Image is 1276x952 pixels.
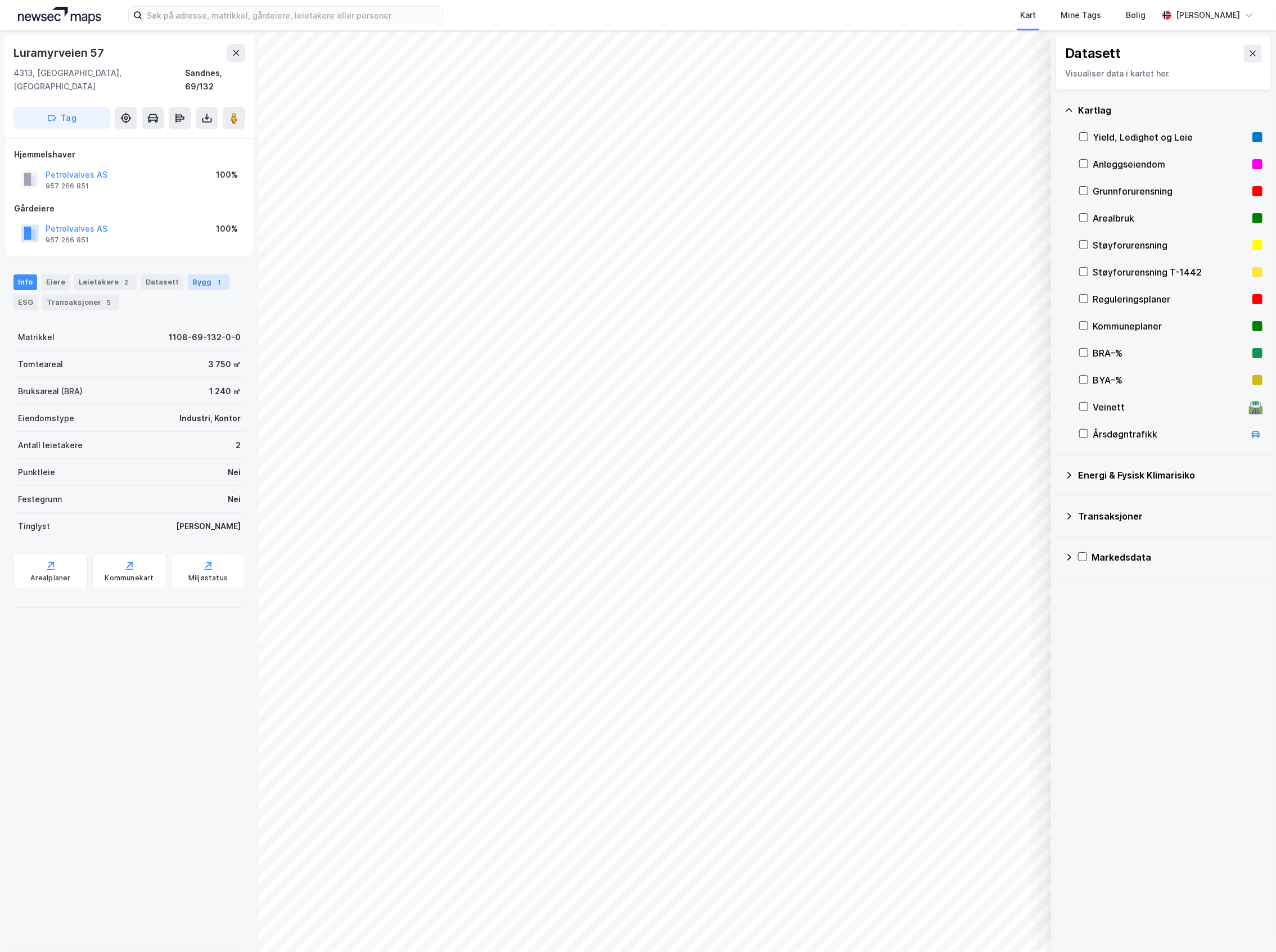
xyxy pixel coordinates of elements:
[1078,468,1263,482] div: Energi & Fysisk Klimarisiko
[1092,551,1263,564] div: Markedsdata
[1093,319,1248,333] div: Kommuneplaner
[1078,103,1263,117] div: Kartlag
[1248,400,1264,414] div: 🛣️
[14,202,245,215] div: Gårdeiere
[216,168,238,182] div: 100%
[169,331,241,344] div: 1108-69-132-0-0
[13,274,37,290] div: Info
[46,236,89,245] div: 957 266 851
[18,466,55,479] div: Punktleie
[13,295,38,310] div: ESG
[1020,8,1036,22] div: Kart
[1176,8,1240,22] div: [PERSON_NAME]
[103,297,115,308] div: 5
[1093,373,1248,387] div: BYA–%
[141,274,183,290] div: Datasett
[18,412,74,425] div: Eiendomstype
[1093,292,1248,306] div: Reguleringsplaner
[13,44,106,62] div: Luramyrveien 57
[142,7,443,24] input: Søk på adresse, matrikkel, gårdeiere, leietakere eller personer
[30,574,70,583] div: Arealplaner
[1078,509,1263,523] div: Transaksjoner
[236,439,241,452] div: 2
[228,466,241,479] div: Nei
[18,520,50,533] div: Tinglyst
[18,385,83,398] div: Bruksareal (BRA)
[188,274,229,290] div: Bygg
[1093,157,1248,171] div: Anleggseiendom
[188,574,228,583] div: Miljøstatus
[1093,265,1248,279] div: Støyforurensning T-1442
[185,66,245,93] div: Sandnes, 69/132
[1065,44,1121,62] div: Datasett
[228,493,241,506] div: Nei
[179,412,241,425] div: Industri, Kontor
[214,277,225,288] div: 1
[46,182,89,191] div: 957 266 851
[1093,427,1245,441] div: Årsdøgntrafikk
[1126,8,1146,22] div: Bolig
[176,520,241,533] div: [PERSON_NAME]
[14,148,245,161] div: Hjemmelshaver
[42,295,119,310] div: Transaksjoner
[1061,8,1101,22] div: Mine Tags
[1093,184,1248,198] div: Grunnforurensning
[1220,898,1276,952] div: Kontrollprogram for chat
[1220,898,1276,952] iframe: Chat Widget
[74,274,137,290] div: Leietakere
[1093,238,1248,252] div: Støyforurensning
[121,277,132,288] div: 2
[13,66,185,93] div: 4313, [GEOGRAPHIC_DATA], [GEOGRAPHIC_DATA]
[208,358,241,371] div: 3 750 ㎡
[1093,130,1248,144] div: Yield, Ledighet og Leie
[18,493,62,506] div: Festegrunn
[1093,211,1248,225] div: Arealbruk
[1065,67,1262,80] div: Visualiser data i kartet her.
[105,574,154,583] div: Kommunekart
[1093,400,1245,414] div: Veinett
[209,385,241,398] div: 1 240 ㎡
[18,7,101,24] img: logo.a4113a55bc3d86da70a041830d287a7e.svg
[42,274,70,290] div: Eiere
[18,439,83,452] div: Antall leietakere
[216,222,238,236] div: 100%
[13,107,110,129] button: Tag
[1093,346,1248,360] div: BRA–%
[18,331,55,344] div: Matrikkel
[18,358,63,371] div: Tomteareal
